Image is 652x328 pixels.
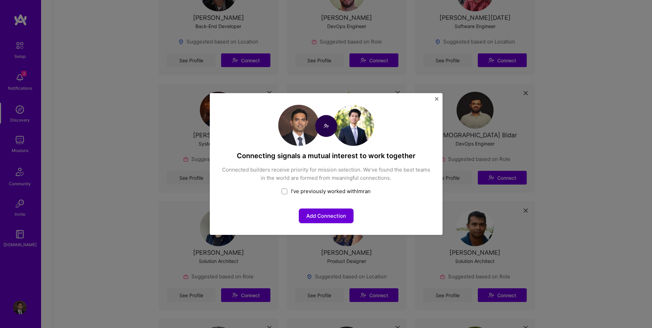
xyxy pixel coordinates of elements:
[221,151,431,160] h4: Connecting signals a mutual interest to work together
[221,188,431,195] div: I’ve previously worked with Imran
[333,105,374,146] img: User Avatar
[221,166,431,182] div: Connected builders receive priority for mission selection. We’ve found the best teams in the worl...
[315,115,337,137] img: Connect
[299,209,354,223] button: Add Connection
[278,105,319,146] img: User Avatar
[435,97,438,104] button: Close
